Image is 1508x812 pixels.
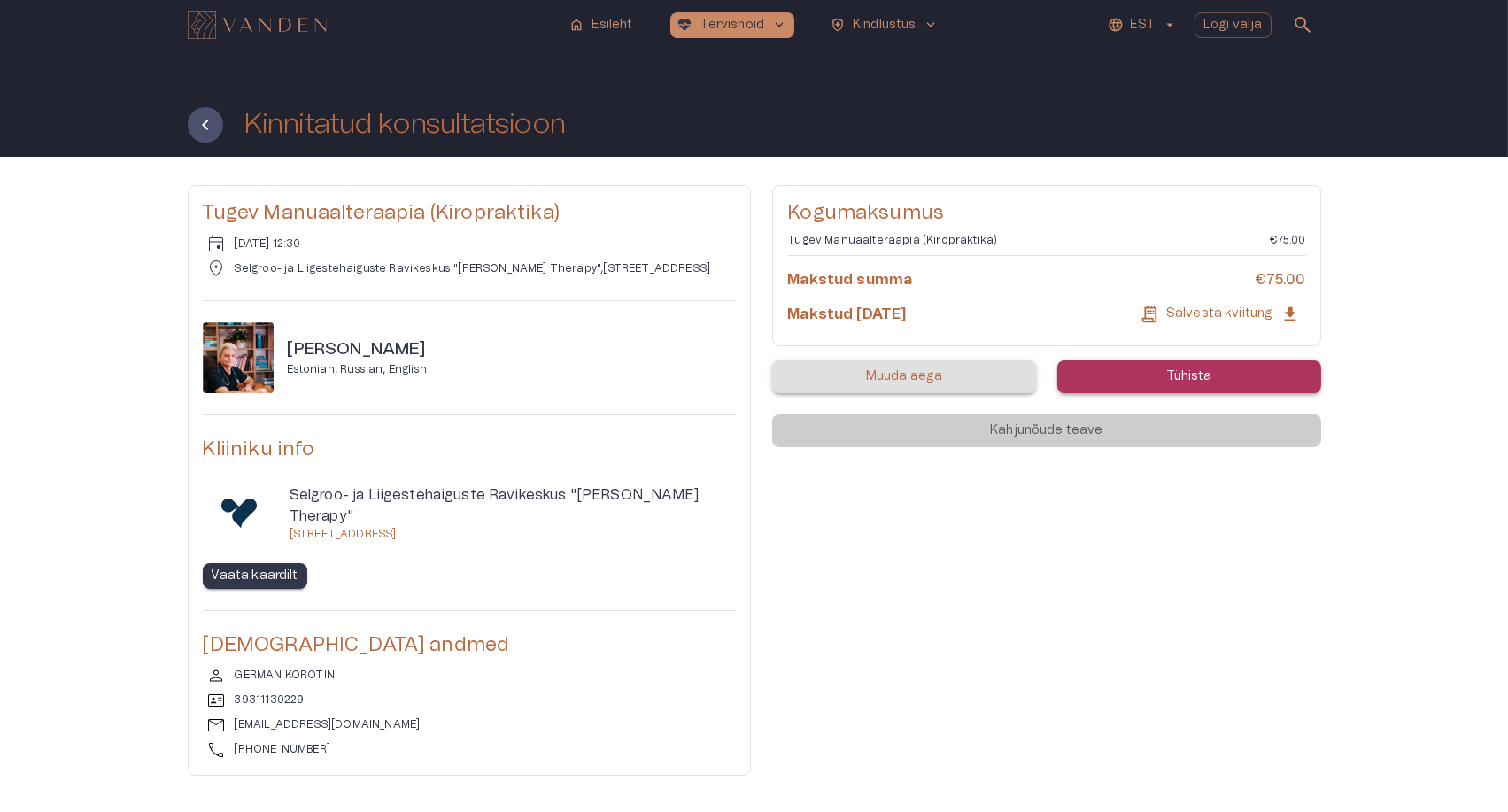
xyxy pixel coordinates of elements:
h6: Makstud summa [787,270,912,290]
button: Salvesta kviitung [1133,298,1306,331]
p: Tugev Manuaalteraapia (Kiropraktika) [787,233,997,248]
h6: €75.00 [1255,270,1306,290]
button: Vaata kaardilt [203,563,307,589]
span: keyboard_arrow_down [771,17,787,33]
div: Kahjunõude teave on saadaval pärast teie kohtumist. [772,414,1320,447]
p: Estonian, Russian, English [288,362,427,377]
span: mail [206,715,228,736]
p: Esileht [592,16,632,35]
span: id_card [206,690,228,711]
img: Selgroo- ja Liigestehaiguste Ravikeskus "Goltsman Therapy" logo [221,484,258,542]
span: call [206,739,228,761]
p: Tühista [1166,367,1212,386]
button: EST [1105,12,1180,38]
span: ecg_heart [677,17,693,33]
img: Vanden logo [188,11,327,39]
button: homeEsileht [561,12,641,38]
p: Salvesta kviitung [1166,305,1273,323]
h5: Kogumaksumus [787,200,1305,226]
span: home [568,17,584,33]
h6: Makstud [DATE] [787,305,906,324]
p: Selgroo- ja Liigestehaiguste Ravikeskus "[PERSON_NAME] Therapy" [290,484,737,527]
p: Selgroo- ja Liigestehaiguste Ravikeskus "[PERSON_NAME] Therapy" , [STREET_ADDRESS] [235,261,711,276]
h5: Kliiniku info [203,437,737,462]
span: health_and_safety [830,17,846,33]
p: Muuda aega [866,367,943,386]
p: EST [1131,16,1155,35]
p: €75.00 [1270,233,1305,248]
p: [DATE] 12:30 [235,236,301,251]
span: search [1293,14,1314,35]
button: Muuda aega [772,360,1036,393]
button: Tühista [1057,360,1321,393]
p: GERMAN KOROTIN [235,668,335,683]
p: Logi välja [1203,16,1263,35]
span: location_on [206,258,228,279]
h5: Tugev Manuaalteraapia (Kiropraktika) [203,200,737,226]
span: person [206,665,228,686]
h1: Kinnitatud konsultatsioon [244,109,567,140]
button: health_and_safetyKindlustuskeyboard_arrow_down [823,12,947,38]
span: event [206,233,228,254]
img: doctor [203,322,274,393]
p: [PHONE_NUMBER] [235,742,330,757]
button: Tagasi [188,107,223,143]
p: Vaata kaardilt [212,567,298,585]
button: open search modal [1286,7,1321,43]
h6: [PERSON_NAME] [288,338,427,362]
p: 39311130229 [235,692,305,708]
a: Navigate to homepage [188,12,555,37]
p: Tervishoid [700,16,765,35]
h5: [DEMOGRAPHIC_DATA] andmed [203,632,737,658]
button: ecg_heartTervishoidkeyboard_arrow_down [670,12,795,38]
button: Logi välja [1195,12,1272,38]
p: Kindlustus [853,16,916,35]
span: keyboard_arrow_down [924,17,940,33]
p: [EMAIL_ADDRESS][DOMAIN_NAME] [235,717,421,732]
p: [STREET_ADDRESS] [290,527,737,542]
